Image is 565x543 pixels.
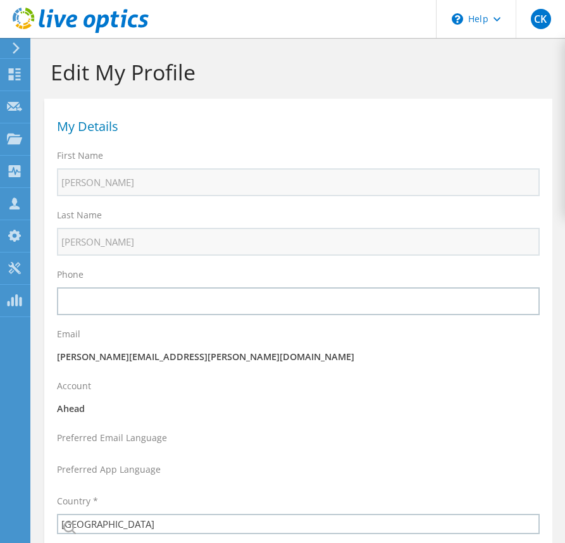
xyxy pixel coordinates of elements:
[51,59,540,85] h1: Edit My Profile
[57,350,540,364] p: [PERSON_NAME][EMAIL_ADDRESS][PERSON_NAME][DOMAIN_NAME]
[57,149,103,162] label: First Name
[452,13,463,25] svg: \n
[57,402,540,416] p: Ahead
[57,495,98,508] label: Country *
[57,432,167,444] label: Preferred Email Language
[57,268,84,281] label: Phone
[57,209,102,222] label: Last Name
[57,463,161,476] label: Preferred App Language
[57,380,91,392] label: Account
[57,120,533,133] h1: My Details
[531,9,551,29] span: CK
[57,328,80,340] label: Email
